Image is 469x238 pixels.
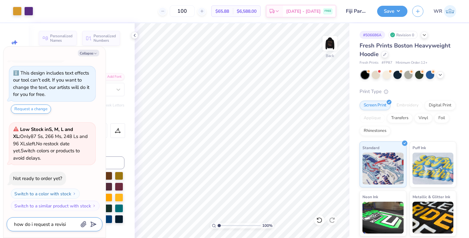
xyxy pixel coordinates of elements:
span: # FP87 [382,60,392,66]
button: Collapse [78,50,99,56]
div: Not ready to order yet? [13,175,62,182]
button: Save [377,6,407,17]
div: Embroidery [392,101,423,110]
input: Untitled Design [341,5,372,18]
span: No restock date yet. [13,141,70,154]
span: Only 87 Ss, 266 Ms, 248 Ls and 96 XLs left. Switch colors or products to avoid delays. [13,126,88,161]
div: Add Font [99,73,124,81]
span: Personalized Numbers [93,34,116,43]
div: Transfers [387,113,413,123]
span: Standard [362,144,379,151]
input: – – [170,5,195,17]
img: Back [324,37,336,50]
div: Screen Print [360,101,391,110]
div: This design includes text effects our tool can't edit. If you want to change the text, our artist... [13,70,89,98]
div: Applique [360,113,385,123]
span: $65.88 [215,8,229,15]
span: Personalized Names [50,34,73,43]
span: $6,588.00 [237,8,257,15]
button: Switch to a similar product with stock [11,201,100,211]
div: # 506686A [360,31,385,39]
span: 100 % [262,223,272,228]
img: Will Russell [444,5,456,18]
img: Metallic & Glitter Ink [413,202,454,234]
span: Fresh Prints [360,60,378,66]
img: Switch to a similar product with stock [92,204,96,208]
a: WR [434,5,456,18]
strong: Low Stock in S, M, L and XL : [13,126,73,140]
span: Puff Ink [413,144,426,151]
img: Switch to a color with stock [72,192,76,196]
div: Print Type [360,88,456,95]
button: Request a change [11,105,51,114]
span: Minimum Order: 12 + [396,60,428,66]
img: Standard [362,153,404,184]
span: Metallic & Glitter Ink [413,193,450,200]
textarea: how do i request a [PERSON_NAME] [13,220,78,228]
div: Vinyl [414,113,432,123]
button: Switch to a color with stock [11,189,80,199]
span: Fresh Prints Boston Heavyweight Hoodie [360,42,450,58]
div: Rhinestones [360,126,391,136]
span: Neon Ink [362,193,378,200]
img: Neon Ink [362,202,404,234]
span: [DATE] - [DATE] [286,8,321,15]
span: FREE [324,9,331,13]
span: WR [434,8,442,15]
div: Digital Print [425,101,456,110]
img: Puff Ink [413,153,454,184]
div: Revision 0 [388,31,418,39]
div: Foil [434,113,449,123]
div: Back [326,53,334,59]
